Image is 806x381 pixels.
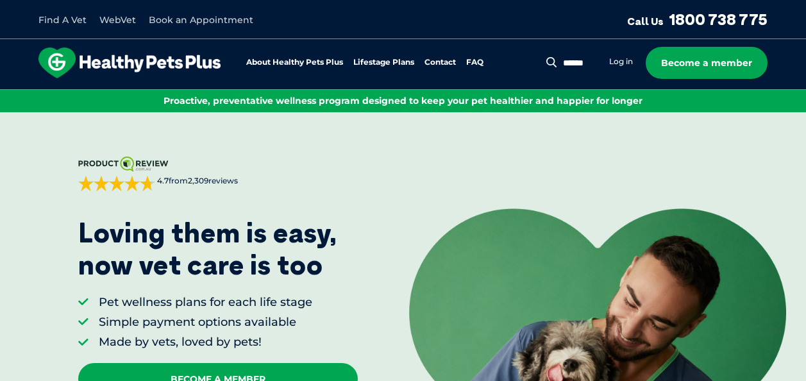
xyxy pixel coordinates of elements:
[78,217,337,282] p: Loving them is easy, now vet care is too
[157,176,169,185] strong: 4.7
[149,14,253,26] a: Book an Appointment
[38,14,87,26] a: Find A Vet
[99,314,312,330] li: Simple payment options available
[38,47,221,78] img: hpp-logo
[99,14,136,26] a: WebVet
[609,56,633,67] a: Log in
[466,58,483,67] a: FAQ
[627,15,664,28] span: Call Us
[246,58,343,67] a: About Healthy Pets Plus
[627,10,768,29] a: Call Us1800 738 775
[164,95,642,106] span: Proactive, preventative wellness program designed to keep your pet healthier and happier for longer
[188,176,238,185] span: 2,309 reviews
[646,47,768,79] a: Become a member
[99,294,312,310] li: Pet wellness plans for each life stage
[353,58,414,67] a: Lifestage Plans
[424,58,456,67] a: Contact
[544,56,560,69] button: Search
[99,334,312,350] li: Made by vets, loved by pets!
[78,176,155,191] div: 4.7 out of 5 stars
[155,176,238,187] span: from
[78,157,358,191] a: 4.7from2,309reviews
